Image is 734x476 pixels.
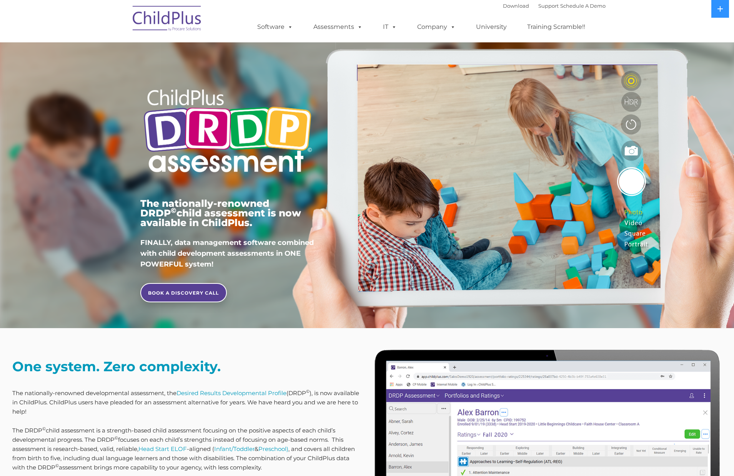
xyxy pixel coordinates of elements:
a: IT [375,19,404,35]
span: The nationally-renowned DRDP child assessment is now available in ChildPlus. [140,198,301,228]
sup: © [171,206,176,215]
a: Download [503,3,529,9]
a: Software [250,19,301,35]
sup: © [42,426,46,431]
a: Head Start ELOF [138,445,187,453]
sup: © [115,435,118,441]
a: Infant/Toddler [214,445,255,453]
p: The nationally-renowned developmental assessment, the (DRDP ), is now available in ChildPlus. Chi... [12,389,361,416]
strong: One system. Zero complexity. [12,358,221,375]
p: The DRDP child assessment is a strength-based child assessment focusing on the positive aspects o... [12,426,361,472]
img: ChildPlus by Procare Solutions [129,0,206,39]
a: Company [409,19,463,35]
a: Assessments [306,19,370,35]
a: Support [538,3,559,9]
a: University [468,19,514,35]
span: FINALLY, data management software combined with child development assessments in ONE POWERFUL sys... [140,238,314,268]
a: BOOK A DISCOVERY CALL [140,283,227,302]
a: Preschool) [258,445,288,453]
a: Schedule A Demo [560,3,606,9]
img: Copyright - DRDP Logo Light [140,79,315,185]
sup: © [306,389,310,394]
a: Training Scramble!! [519,19,593,35]
a: Desired Results Developmental Profile [176,389,286,397]
font: | [503,3,606,9]
sup: © [55,463,59,468]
